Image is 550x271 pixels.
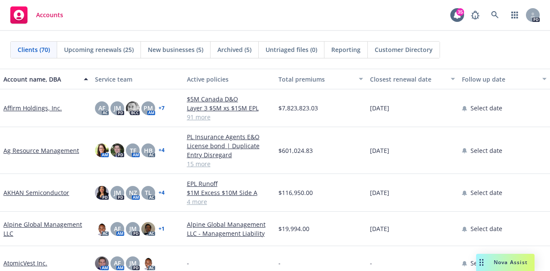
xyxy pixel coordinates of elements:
[159,148,165,153] a: + 4
[187,179,272,188] a: EPL Runoff
[3,146,79,155] a: Ag Resource Management
[370,188,389,197] span: [DATE]
[278,224,309,233] span: $19,994.00
[126,101,140,115] img: photo
[456,8,464,16] div: 35
[375,45,433,54] span: Customer Directory
[370,104,389,113] span: [DATE]
[148,45,203,54] span: New businesses (5)
[471,188,502,197] span: Select date
[114,188,121,197] span: JM
[159,106,165,111] a: + 7
[141,256,155,270] img: photo
[278,146,313,155] span: $601,024.83
[370,146,389,155] span: [DATE]
[141,222,155,236] img: photo
[129,224,137,233] span: JM
[130,146,136,155] span: TF
[159,226,165,231] a: + 1
[187,159,272,168] a: 15 more
[95,256,109,270] img: photo
[3,259,47,268] a: AtomicVest Inc.
[36,12,63,18] span: Accounts
[370,224,389,233] span: [DATE]
[144,104,153,113] span: PM
[3,188,69,197] a: AKHAN Semiconductor
[217,45,251,54] span: Archived (5)
[114,224,121,233] span: AF
[95,186,109,200] img: photo
[129,259,137,268] span: JM
[266,45,317,54] span: Untriaged files (0)
[7,3,67,27] a: Accounts
[462,75,537,84] div: Follow up date
[129,188,137,197] span: NZ
[278,259,281,268] span: -
[159,190,165,195] a: + 4
[467,6,484,24] a: Report a Bug
[95,75,180,84] div: Service team
[471,104,502,113] span: Select date
[275,69,367,89] button: Total premiums
[471,259,502,268] span: Select date
[494,259,528,266] span: Nova Assist
[370,259,372,268] span: -
[3,75,79,84] div: Account name, DBA
[331,45,361,54] span: Reporting
[187,75,272,84] div: Active policies
[95,143,109,157] img: photo
[187,188,272,197] a: $1M Excess $10M Side A
[187,94,272,104] a: $5M Canada D&O
[64,45,134,54] span: Upcoming renewals (25)
[471,146,502,155] span: Select date
[367,69,458,89] button: Closest renewal date
[187,141,272,159] a: License bond | Duplicate Entry Disregard
[370,75,445,84] div: Closest renewal date
[187,132,272,141] a: PL Insurance Agents E&O
[114,259,121,268] span: AF
[187,113,272,122] a: 91 more
[3,220,88,238] a: Alpine Global Management LLC
[183,69,275,89] button: Active policies
[476,254,535,271] button: Nova Assist
[486,6,504,24] a: Search
[471,224,502,233] span: Select date
[187,220,272,238] a: Alpine Global Management LLC - Management Liability
[144,146,153,155] span: HB
[278,188,313,197] span: $116,950.00
[98,104,105,113] span: AF
[458,69,550,89] button: Follow up date
[187,104,272,113] a: Layer 3 $5M xs $15M EPL
[114,104,121,113] span: JM
[18,45,50,54] span: Clients (70)
[110,143,124,157] img: photo
[187,259,189,268] span: -
[92,69,183,89] button: Service team
[506,6,523,24] a: Switch app
[278,75,354,84] div: Total premiums
[476,254,487,271] div: Drag to move
[145,188,152,197] span: TL
[3,104,62,113] a: Affirm Holdings, Inc.
[278,104,318,113] span: $7,823,823.03
[187,197,272,206] a: 4 more
[95,222,109,236] img: photo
